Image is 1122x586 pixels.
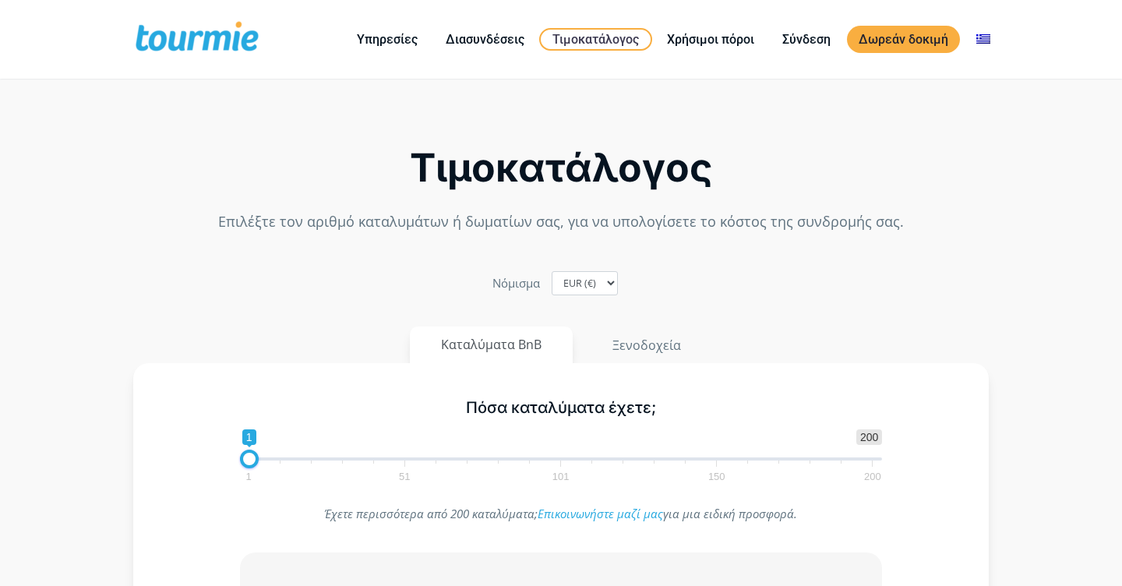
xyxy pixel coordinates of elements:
[862,473,884,480] span: 200
[434,30,536,49] a: Διασυνδέσεις
[243,473,253,480] span: 1
[240,398,883,418] h5: Πόσα καταλύματα έχετε;
[655,30,766,49] a: Χρήσιμοι πόροι
[492,273,540,294] label: Nόμισμα
[847,26,960,53] a: Δωρεάν δοκιμή
[580,327,713,364] button: Ξενοδοχεία
[345,30,429,49] a: Υπηρεσίες
[771,30,842,49] a: Σύνδεση
[856,429,882,445] span: 200
[539,28,652,51] a: Τιμοκατάλογος
[538,506,663,521] a: Επικοινωνήστε μαζί μας
[410,327,573,363] button: Καταλύματα BnB
[133,211,989,232] p: Επιλέξτε τον αριθμό καταλυμάτων ή δωματίων σας, για να υπολογίσετε το κόστος της συνδρομής σας.
[550,473,572,480] span: 101
[706,473,728,480] span: 150
[397,473,412,480] span: 51
[133,150,989,186] h2: Τιμοκατάλογος
[240,503,883,524] p: Έχετε περισσότερα από 200 καταλύματα; για μια ειδική προσφορά.
[242,429,256,445] span: 1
